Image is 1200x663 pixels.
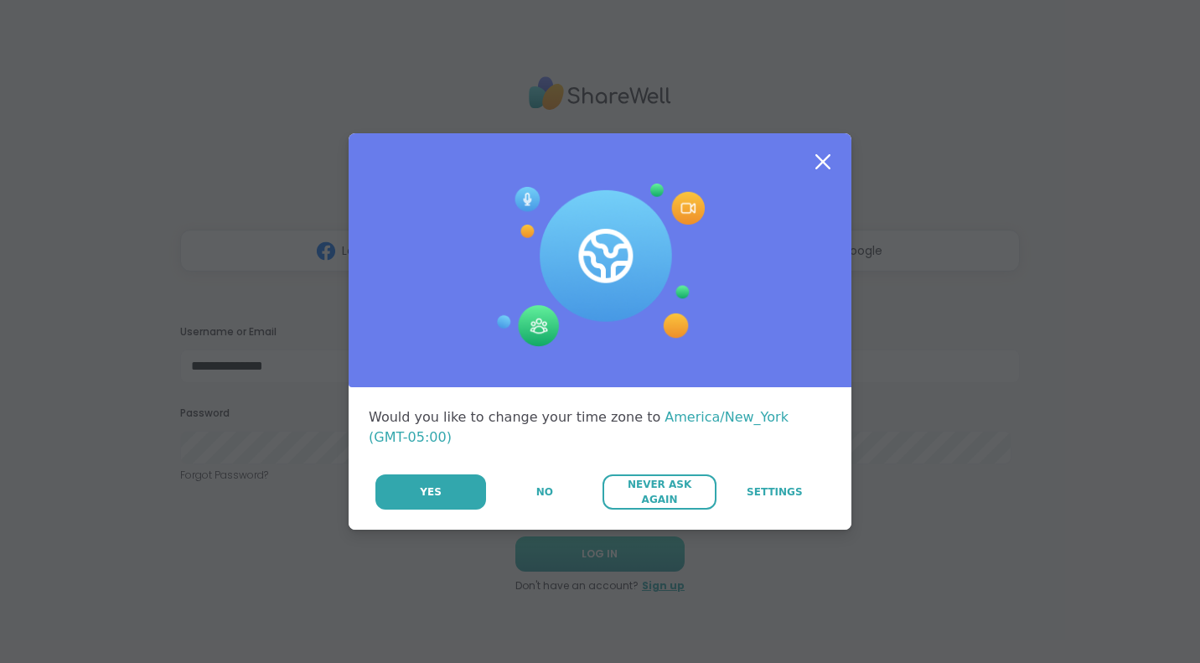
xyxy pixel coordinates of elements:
[747,484,803,500] span: Settings
[369,409,789,445] span: America/New_York (GMT-05:00)
[611,477,707,507] span: Never Ask Again
[603,474,716,510] button: Never Ask Again
[375,474,486,510] button: Yes
[536,484,553,500] span: No
[369,407,831,448] div: Would you like to change your time zone to
[718,474,831,510] a: Settings
[495,184,705,348] img: Session Experience
[420,484,442,500] span: Yes
[488,474,601,510] button: No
